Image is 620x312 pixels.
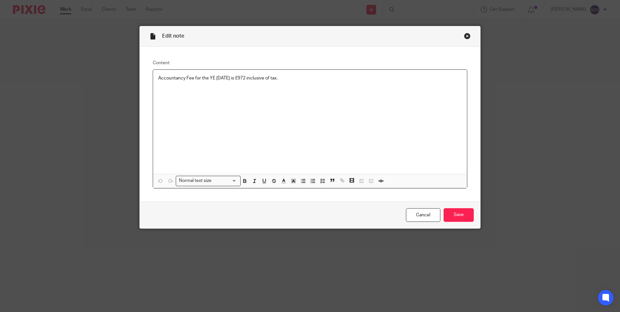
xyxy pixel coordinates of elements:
[177,177,213,184] span: Normal text size
[464,33,471,39] div: Close this dialog window
[406,208,440,222] a: Cancel
[158,75,462,81] p: Accountancy Fee for the YE [DATE] is £972 inclusive of tax.
[213,177,237,184] input: Search for option
[162,33,184,39] span: Edit note
[153,60,467,66] label: Content
[444,208,474,222] input: Save
[176,176,241,186] div: Search for option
